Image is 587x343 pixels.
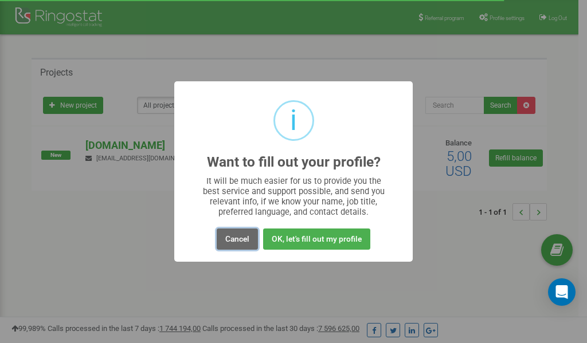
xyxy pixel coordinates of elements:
div: Open Intercom Messenger [548,278,576,306]
div: i [290,102,297,139]
div: It will be much easier for us to provide you the best service and support possible, and send you ... [197,176,390,217]
button: OK, let's fill out my profile [263,228,370,250]
button: Cancel [217,228,258,250]
h2: Want to fill out your profile? [207,155,381,170]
